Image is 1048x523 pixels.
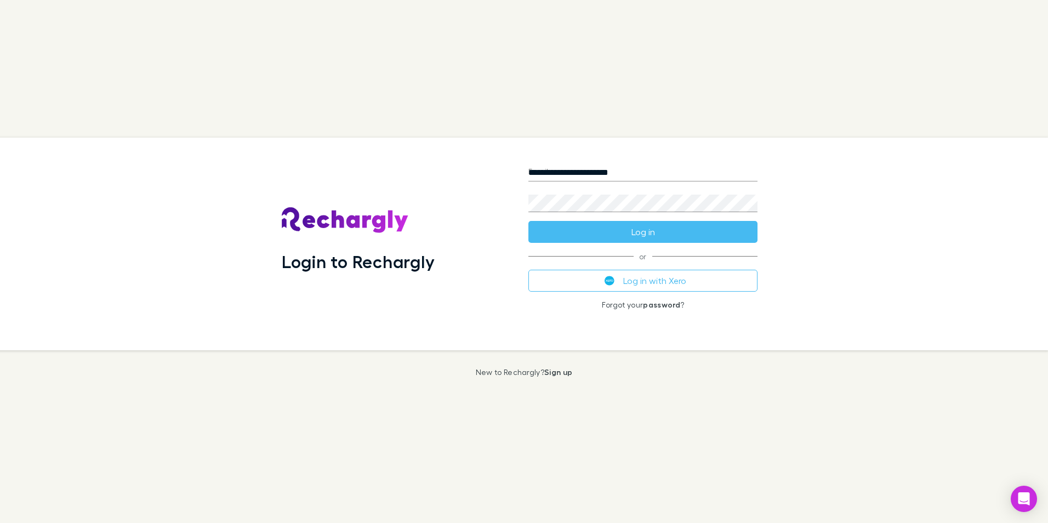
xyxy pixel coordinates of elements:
p: Forgot your ? [528,300,757,309]
a: password [643,300,680,309]
p: New to Rechargly? [476,368,573,377]
div: Open Intercom Messenger [1011,486,1037,512]
h1: Login to Rechargly [282,251,435,272]
a: Sign up [544,367,572,377]
img: Rechargly's Logo [282,207,409,234]
img: Xero's logo [605,276,614,286]
button: Log in [528,221,757,243]
button: Log in with Xero [528,270,757,292]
